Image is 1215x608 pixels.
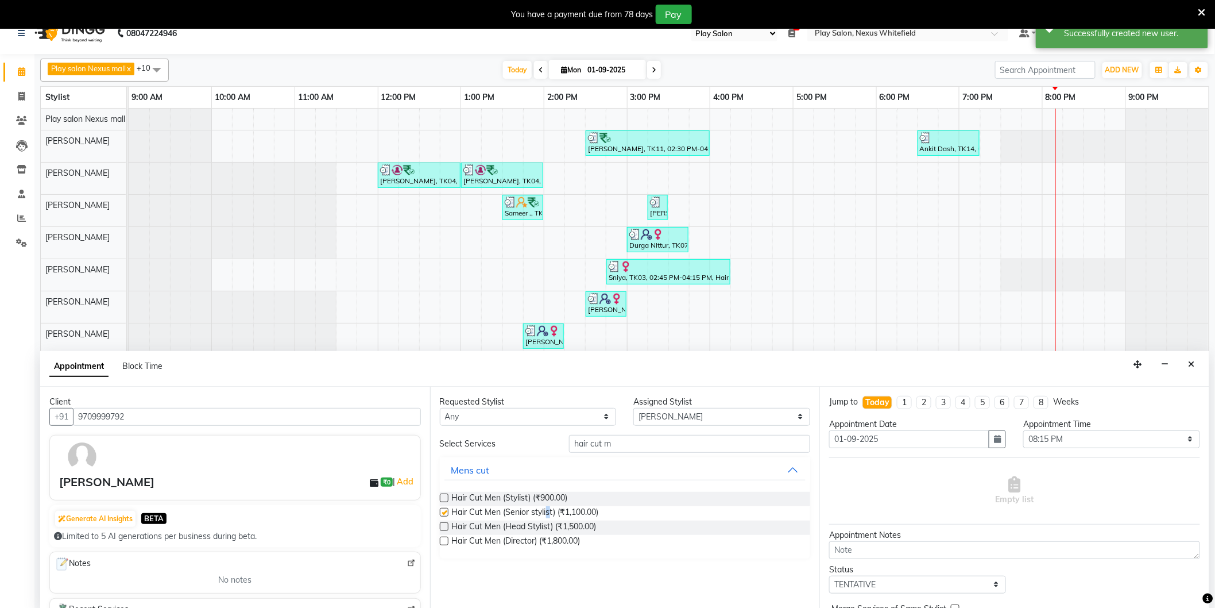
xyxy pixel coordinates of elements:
[218,574,251,586] span: No notes
[1105,66,1139,74] span: ADD NEW
[440,396,617,408] div: Requested Stylist
[54,530,416,542] div: Limited to 5 AI generations per business during beta.
[49,408,73,426] button: +91
[569,435,810,453] input: Search by service name
[381,478,393,487] span: ₹0
[544,89,581,106] a: 2:00 PM
[829,418,1006,430] div: Appointment Date
[45,114,125,124] span: Play salon Nexus mall
[393,475,415,488] span: |
[45,168,110,178] span: [PERSON_NAME]
[49,396,421,408] div: Client
[1183,356,1200,374] button: Close
[995,396,1009,409] li: 6
[49,356,109,377] span: Appointment
[452,506,599,521] span: Hair Cut Men (Senior stylist) (₹1,100.00)
[137,63,159,72] span: +10
[126,17,177,49] b: 08047224946
[503,61,532,79] span: Today
[789,28,796,39] a: 1
[829,430,989,448] input: yyyy-mm-dd
[45,297,110,307] span: [PERSON_NAME]
[584,61,641,79] input: 2025-09-01
[628,89,664,106] a: 3:00 PM
[55,511,136,527] button: Generate AI Insights
[45,232,110,243] span: [PERSON_NAME]
[141,513,167,524] span: BETA
[829,396,858,408] div: Jump to
[955,396,970,409] li: 4
[710,89,746,106] a: 4:00 PM
[212,89,253,106] a: 10:00 AM
[656,5,692,24] button: Pay
[378,89,419,106] a: 12:00 PM
[55,557,91,572] span: Notes
[587,132,709,154] div: [PERSON_NAME], TK11, 02:30 PM-04:00 PM, [PERSON_NAME] Shaping,Hair Cut Men (Senior stylist)
[126,64,131,73] a: x
[995,61,1096,79] input: Search Appointment
[73,408,421,426] input: Search by Name/Mobile/Email/Code
[461,89,497,106] a: 1:00 PM
[45,136,110,146] span: [PERSON_NAME]
[919,132,978,154] div: Ankit Dash, TK14, 06:30 PM-07:15 PM, Hair Cut Men (Senior stylist)
[122,361,162,371] span: Block Time
[633,396,810,408] div: Assigned Stylist
[649,197,667,218] div: [PERSON_NAME], TK12, 03:15 PM-03:30 PM, Hair Cut Men (Senior stylist)
[51,64,126,73] span: Play salon Nexus mall
[1102,62,1142,78] button: ADD NEW
[936,396,951,409] li: 3
[45,264,110,275] span: [PERSON_NAME]
[452,492,568,506] span: Hair Cut Men (Stylist) (₹900.00)
[524,325,563,347] div: [PERSON_NAME], TK09, 01:45 PM-02:15 PM, Classic manicure
[865,397,889,409] div: Today
[916,396,931,409] li: 2
[452,535,581,549] span: Hair Cut Men (Director) (₹1,800.00)
[1053,396,1079,408] div: Weeks
[1065,28,1199,40] div: Successfully created new user.
[59,474,154,491] div: [PERSON_NAME]
[829,529,1200,541] div: Appointment Notes
[512,9,653,21] div: You have a payment due from 78 days
[607,261,729,283] div: Sniya, TK03, 02:45 PM-04:15 PM, Hair Cut [DEMOGRAPHIC_DATA] (Senior Stylist),FUSIO-DOSE PLUS RITU...
[628,229,687,251] div: Durga Nittur, TK07, 03:00 PM-03:45 PM, Hair Cut [DEMOGRAPHIC_DATA] (Senior Stylist)
[996,476,1034,506] span: Empty list
[1014,396,1029,409] li: 7
[1034,396,1048,409] li: 8
[587,293,625,315] div: [PERSON_NAME], TK10, 02:30 PM-03:00 PM, Hair Cut [DEMOGRAPHIC_DATA] (Senior Stylist)
[295,89,336,106] a: 11:00 AM
[504,197,542,218] div: Sameer ., TK06, 01:30 PM-02:00 PM, [PERSON_NAME] Shaping
[29,17,108,49] img: logo
[1043,89,1079,106] a: 8:00 PM
[395,475,415,488] a: Add
[462,164,542,186] div: [PERSON_NAME], TK04, 01:00 PM-02:00 PM, New Generation Bond Building Treatment add -on
[1126,89,1162,106] a: 9:00 PM
[451,463,490,477] div: Mens cut
[1023,418,1200,430] div: Appointment Time
[794,89,830,106] a: 5:00 PM
[65,440,99,474] img: avatar
[897,396,912,409] li: 1
[829,564,1006,576] div: Status
[431,438,560,450] div: Select Services
[959,89,996,106] a: 7:00 PM
[452,521,597,535] span: Hair Cut Men (Head Stylist) (₹1,500.00)
[45,92,69,102] span: Stylist
[975,396,990,409] li: 5
[379,164,459,186] div: [PERSON_NAME], TK04, 12:00 PM-01:00 PM, INOA Root Touch-Up Medium
[877,89,913,106] a: 6:00 PM
[129,89,165,106] a: 9:00 AM
[45,200,110,210] span: [PERSON_NAME]
[444,460,806,480] button: Mens cut
[558,66,584,74] span: Mon
[45,329,110,339] span: [PERSON_NAME]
